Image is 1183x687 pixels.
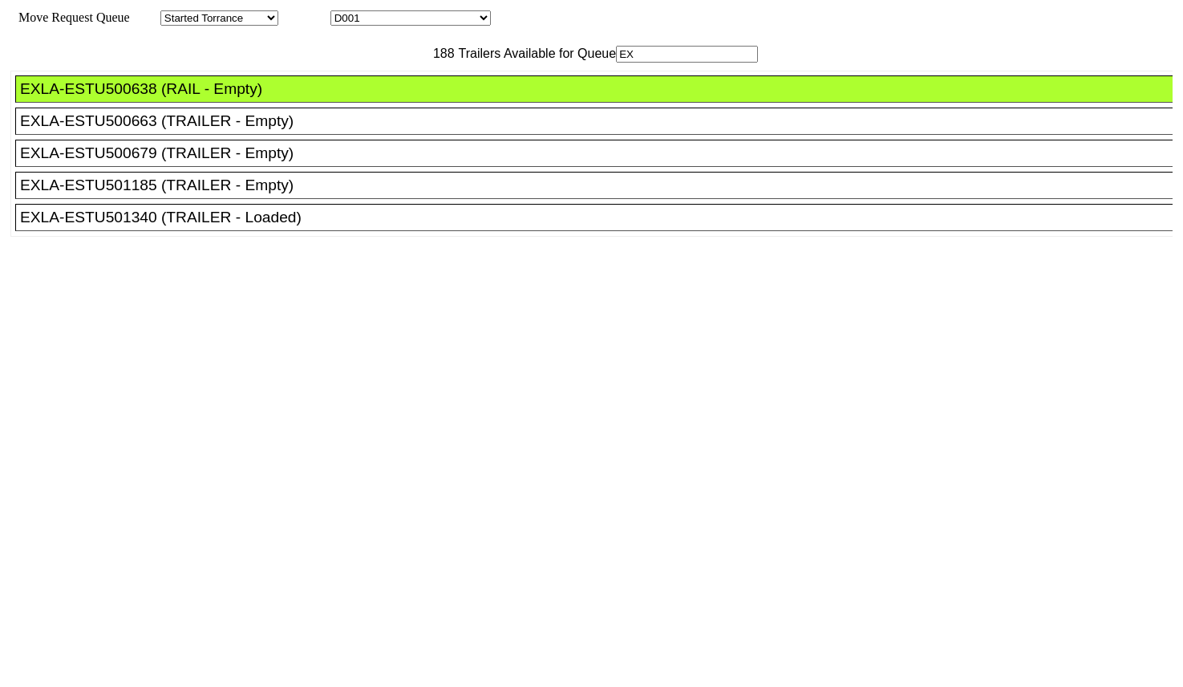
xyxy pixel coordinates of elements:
[10,10,130,24] span: Move Request Queue
[132,10,157,24] span: Area
[20,209,1182,226] div: EXLA-ESTU501340 (TRAILER - Loaded)
[282,10,327,24] span: Location
[20,144,1182,162] div: EXLA-ESTU500679 (TRAILER - Empty)
[425,47,455,60] span: 188
[616,46,758,63] input: Filter Available Trailers
[455,47,617,60] span: Trailers Available for Queue
[20,80,1182,98] div: EXLA-ESTU500638 (RAIL - Empty)
[20,112,1182,130] div: EXLA-ESTU500663 (TRAILER - Empty)
[20,177,1182,194] div: EXLA-ESTU501185 (TRAILER - Empty)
